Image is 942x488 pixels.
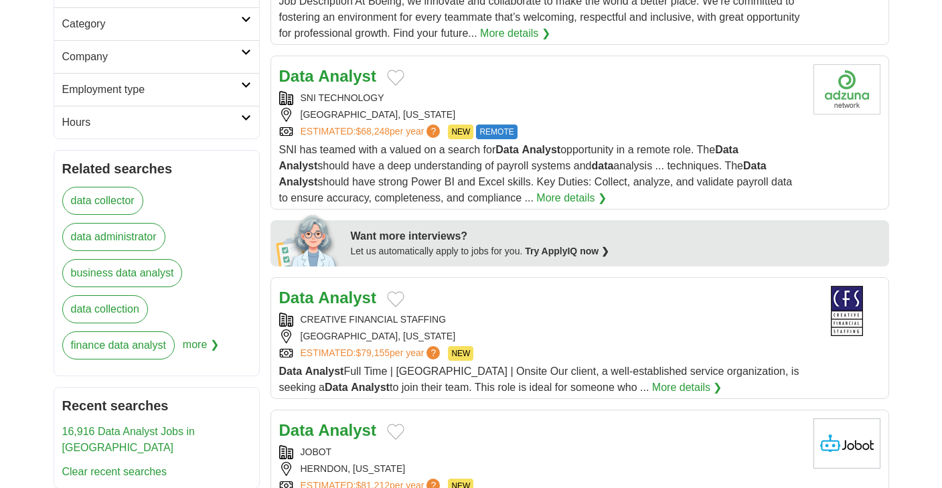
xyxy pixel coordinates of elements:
[279,289,314,307] strong: Data
[525,246,609,256] a: Try ApplyIQ now ❯
[301,125,443,139] a: ESTIMATED:$68,248per year?
[54,7,259,40] a: Category
[351,228,881,244] div: Want more interviews?
[279,421,314,439] strong: Data
[495,144,519,155] strong: Data
[480,25,550,42] a: More details ❯
[62,223,165,251] a: data administrator
[62,82,241,98] h2: Employment type
[62,259,183,287] a: business data analyst
[62,159,251,179] h2: Related searches
[591,160,613,171] strong: data
[279,289,376,307] a: Data Analyst
[318,67,376,85] strong: Analyst
[279,421,376,439] a: Data Analyst
[62,466,167,477] a: Clear recent searches
[387,291,404,307] button: Add to favorite jobs
[351,244,881,258] div: Let us automatically apply to jobs for you.
[325,382,348,393] strong: Data
[62,49,241,65] h2: Company
[54,106,259,139] a: Hours
[279,176,318,187] strong: Analyst
[318,289,376,307] strong: Analyst
[279,144,793,204] span: SNI has teamed with a valued on a search for opportunity in a remote role. The should have a deep...
[387,70,404,86] button: Add to favorite jobs
[62,295,148,323] a: data collection
[62,187,143,215] a: data collector
[813,418,880,469] img: Jobot logo
[276,213,341,266] img: apply-iq-scientist.png
[522,144,560,155] strong: Analyst
[279,160,318,171] strong: Analyst
[426,125,440,138] span: ?
[318,421,376,439] strong: Analyst
[476,125,517,139] span: REMOTE
[743,160,767,171] strong: Data
[536,190,607,206] a: More details ❯
[301,346,443,361] a: ESTIMATED:$79,155per year?
[448,346,473,361] span: NEW
[279,108,803,122] div: [GEOGRAPHIC_DATA], [US_STATE]
[356,126,390,137] span: $68,248
[279,365,303,377] strong: Data
[387,424,404,440] button: Add to favorite jobs
[62,16,241,32] h2: Category
[62,114,241,131] h2: Hours
[715,144,738,155] strong: Data
[62,331,175,359] a: finance data analyst
[183,331,219,368] span: more ❯
[305,365,344,377] strong: Analyst
[54,73,259,106] a: Employment type
[448,125,473,139] span: NEW
[62,426,195,453] a: 16,916 Data Analyst Jobs in [GEOGRAPHIC_DATA]
[279,329,803,343] div: [GEOGRAPHIC_DATA], [US_STATE]
[279,91,803,105] div: SNI TECHNOLOGY
[356,347,390,358] span: $79,155
[813,286,880,336] img: Creative Financial Staffing logo
[279,365,799,393] span: Full Time | [GEOGRAPHIC_DATA] | Onsite Our client, a well-established service organization, is se...
[54,40,259,73] a: Company
[351,382,390,393] strong: Analyst
[426,346,440,359] span: ?
[652,380,722,396] a: More details ❯
[62,396,251,416] h2: Recent searches
[279,462,803,476] div: HERNDON, [US_STATE]
[279,67,314,85] strong: Data
[301,446,332,457] a: JOBOT
[279,67,376,85] a: Data Analyst
[813,64,880,114] img: Company logo
[301,314,447,325] a: CREATIVE FINANCIAL STAFFING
